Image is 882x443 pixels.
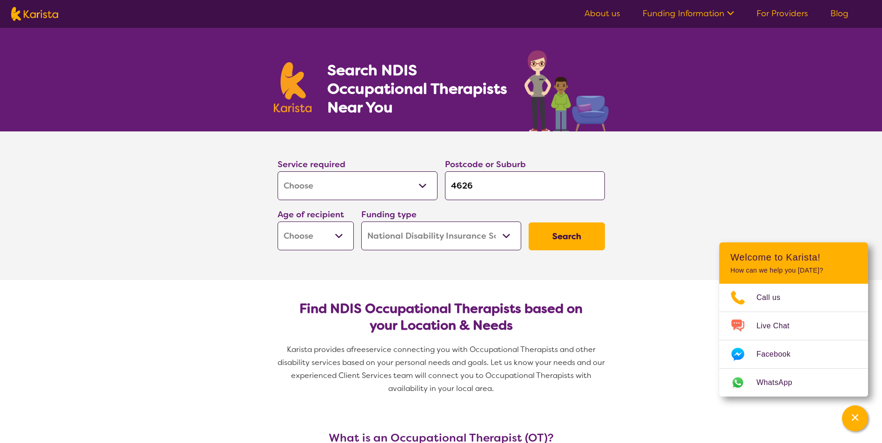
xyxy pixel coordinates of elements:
p: How can we help you [DATE]? [730,267,857,274]
span: Karista provides a [287,345,351,354]
a: Web link opens in a new tab. [719,369,868,397]
a: About us [584,8,620,19]
a: For Providers [756,8,808,19]
a: Blog [830,8,849,19]
img: Karista logo [11,7,58,21]
ul: Choose channel [719,284,868,397]
h1: Search NDIS Occupational Therapists Near You [327,61,508,117]
span: WhatsApp [756,376,803,390]
label: Postcode or Suburb [445,159,526,170]
span: service connecting you with Occupational Therapists and other disability services based on your p... [278,345,607,393]
img: Karista logo [274,62,312,112]
input: Type [445,171,605,200]
a: Funding Information [643,8,734,19]
img: occupational-therapy [524,50,609,131]
span: Call us [756,291,792,305]
label: Service required [278,159,345,170]
span: Facebook [756,347,802,361]
div: Channel Menu [719,242,868,397]
label: Age of recipient [278,209,344,220]
button: Search [529,222,605,250]
h2: Welcome to Karista! [730,252,857,263]
label: Funding type [361,209,417,220]
span: free [351,345,366,354]
button: Channel Menu [842,405,868,431]
span: Live Chat [756,319,801,333]
h2: Find NDIS Occupational Therapists based on your Location & Needs [285,300,597,334]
